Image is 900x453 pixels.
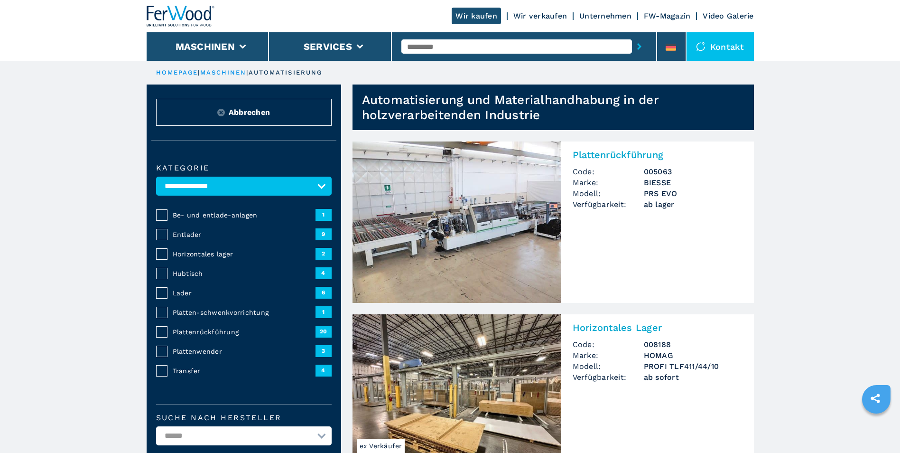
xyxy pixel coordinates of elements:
span: 1 [315,209,332,220]
span: Modell: [573,361,644,372]
h2: Horizontales Lager [573,322,742,333]
span: Be- und entlade-anlagen [173,210,315,220]
h2: Plattenrückführung [573,149,742,160]
span: ex Verkäufer [357,439,405,453]
img: Plattenrückführung BIESSE PRS EVO [353,142,561,303]
h3: BIESSE [644,177,742,188]
span: Code: [573,166,644,177]
h3: PROFI TLF411/44/10 [644,361,742,372]
span: Marke: [573,350,644,361]
a: HOMEPAGE [156,69,198,76]
span: Plattenrückführung [173,327,315,337]
span: 9 [315,228,332,240]
span: | [246,69,248,76]
button: ResetAbbrechen [156,99,332,126]
p: automatisierung [249,68,323,77]
img: Ferwood [147,6,215,27]
span: Entlader [173,230,315,239]
span: Lader [173,288,315,298]
a: Wir verkaufen [513,11,567,20]
span: ab lager [644,199,742,210]
label: Kategorie [156,164,332,172]
span: Code: [573,339,644,350]
span: 1 [315,306,332,318]
label: Suche nach Hersteller [156,414,332,422]
h3: 008188 [644,339,742,350]
h3: HOMAG [644,350,742,361]
span: Transfer [173,366,315,376]
h3: PRS EVO [644,188,742,199]
span: 6 [315,287,332,298]
a: Unternehmen [579,11,631,20]
span: Abbrechen [229,107,270,118]
img: Kontakt [696,42,705,51]
span: ab sofort [644,372,742,383]
span: 20 [315,326,332,337]
span: Modell: [573,188,644,199]
span: Platten-schwenkvorrichtung [173,308,315,317]
a: maschinen [200,69,247,76]
button: Services [304,41,352,52]
span: 3 [315,345,332,357]
h1: Automatisierung und Materialhandhabung in der holzverarbeitenden Industrie [362,92,754,123]
a: sharethis [863,387,887,410]
a: Wir kaufen [452,8,501,24]
iframe: Chat [860,410,893,446]
span: 4 [315,365,332,376]
div: Kontakt [687,32,754,61]
span: 4 [315,267,332,279]
span: Verfügbarkeit: [573,372,644,383]
a: Plattenrückführung BIESSE PRS EVOPlattenrückführungCode:005063Marke:BIESSEModell:PRS EVOVerfügbar... [353,142,754,303]
img: Reset [217,109,225,116]
span: Plattenwender [173,347,315,356]
span: Marke: [573,177,644,188]
span: Horizontales lager [173,249,315,259]
span: | [198,69,200,76]
h3: 005063 [644,166,742,177]
a: Video Galerie [703,11,753,20]
span: Verfügbarkeit: [573,199,644,210]
a: FW-Magazin [644,11,691,20]
span: 2 [315,248,332,259]
span: Hubtisch [173,269,315,278]
button: submit-button [632,36,647,57]
button: Maschinen [176,41,235,52]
